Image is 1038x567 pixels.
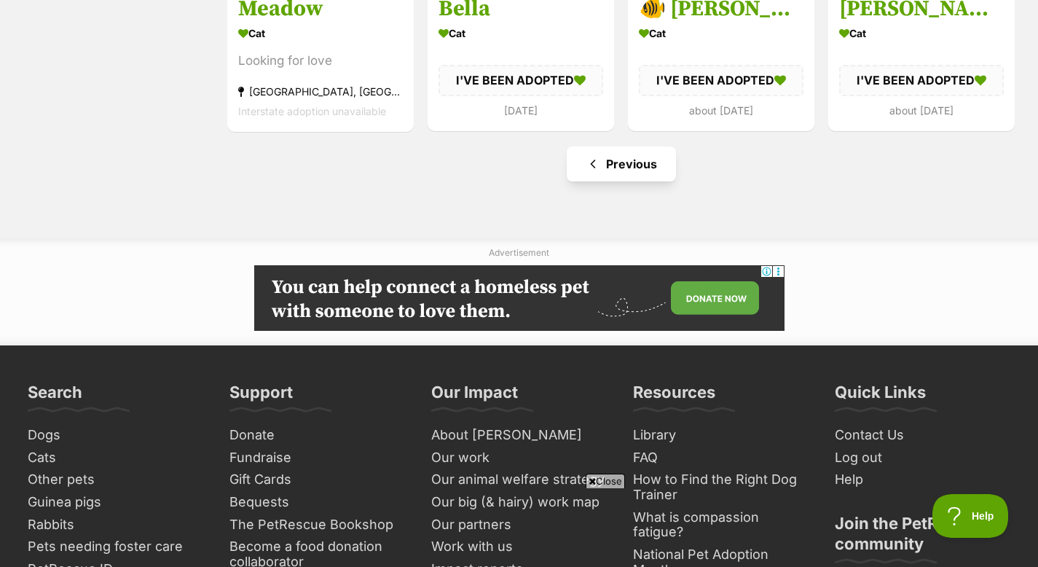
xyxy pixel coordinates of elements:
[627,424,814,447] a: Library
[22,469,209,491] a: Other pets
[829,424,1016,447] a: Contact Us
[425,424,613,447] a: About [PERSON_NAME]
[238,23,403,44] div: Cat
[224,424,411,447] a: Donate
[22,491,209,514] a: Guinea pigs
[627,469,814,506] a: How to Find the Right Dog Trainer
[238,82,403,101] div: [GEOGRAPHIC_DATA], [GEOGRAPHIC_DATA]
[224,491,411,514] a: Bequests
[639,100,803,120] div: about [DATE]
[639,23,803,44] div: Cat
[254,265,785,331] iframe: Advertisement
[567,146,676,181] a: Previous page
[238,51,403,71] div: Looking for love
[439,100,603,120] div: [DATE]
[835,382,926,411] h3: Quick Links
[22,536,209,558] a: Pets needing foster care
[238,105,386,117] span: Interstate adoption unavailable
[633,382,715,411] h3: Resources
[439,23,603,44] div: Cat
[439,65,603,95] div: I'VE BEEN ADOPTED
[22,514,209,536] a: Rabbits
[586,474,625,488] span: Close
[22,424,209,447] a: Dogs
[224,469,411,491] a: Gift Cards
[425,469,613,491] a: Our animal welfare strategy
[839,23,1004,44] div: Cat
[932,494,1009,538] iframe: Help Scout Beacon - Open
[224,447,411,469] a: Fundraise
[829,469,1016,491] a: Help
[224,514,411,536] a: The PetRescue Bookshop
[28,382,82,411] h3: Search
[839,65,1004,95] div: I'VE BEEN ADOPTED
[431,382,518,411] h3: Our Impact
[627,447,814,469] a: FAQ
[254,494,785,560] iframe: Advertisement
[639,65,803,95] div: I'VE BEEN ADOPTED
[839,100,1004,120] div: about [DATE]
[425,447,613,469] a: Our work
[829,447,1016,469] a: Log out
[835,513,1010,563] h3: Join the PetRescue community
[22,447,209,469] a: Cats
[226,146,1016,181] nav: Pagination
[229,382,293,411] h3: Support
